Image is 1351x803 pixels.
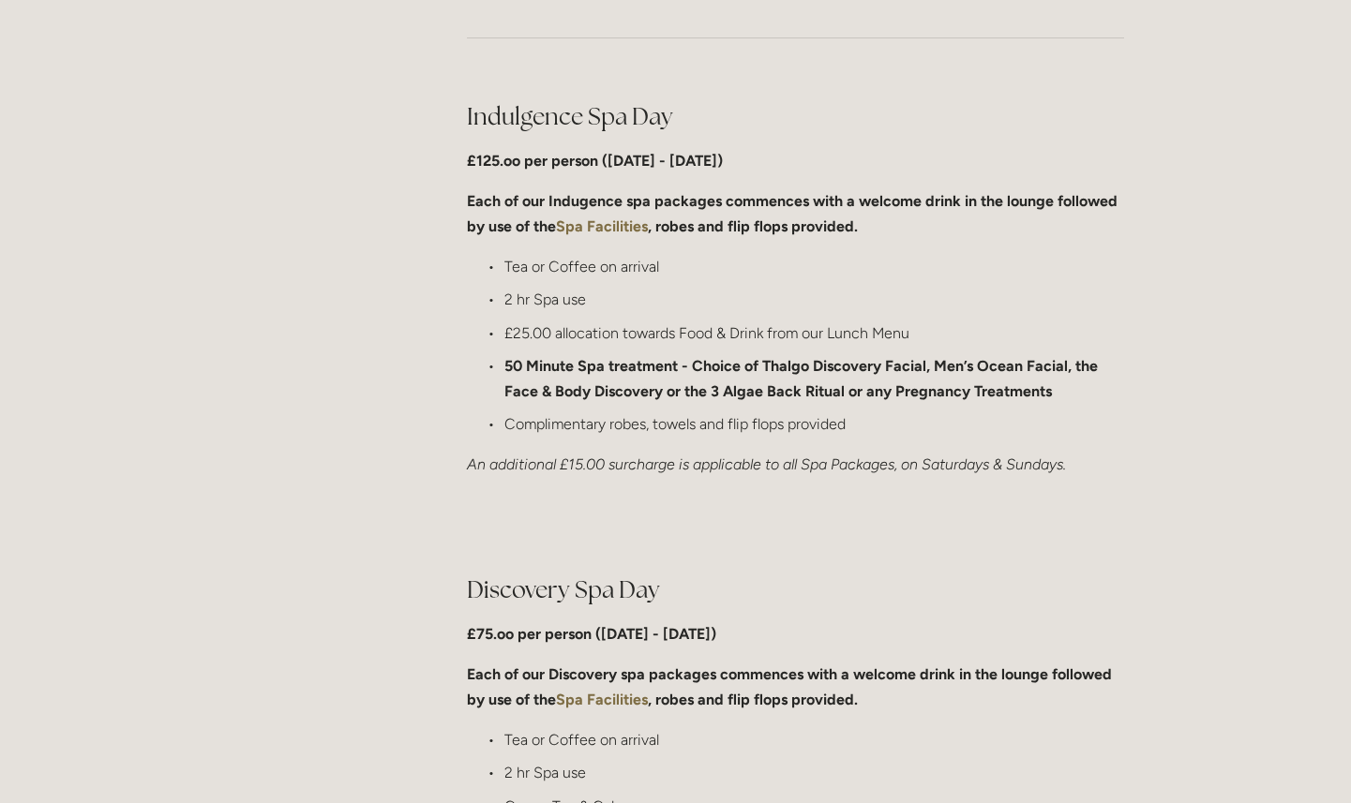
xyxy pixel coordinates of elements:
h2: Discovery Spa Day [467,573,1124,606]
strong: £75.oo per person ([DATE] - [DATE]) [467,625,716,643]
strong: , robes and flip flops provided. [648,217,858,235]
strong: 50 Minute Spa treatment - Choice of Thalgo Discovery Facial, Men’s Ocean Facial, the Face & Body ... [504,357,1102,400]
p: Complimentary robes, towels and flip flops provided [504,411,1124,437]
p: Tea or Coffee on arrival [504,254,1124,279]
p: £25.00 allocation towards Food & Drink from our Lunch Menu [504,320,1124,346]
h2: Indulgence Spa Day [467,100,1124,133]
em: An additional £15.00 surcharge is applicable to all Spa Packages, on Saturdays & Sundays. [467,455,1066,473]
strong: , robes and flip flops provided. [648,691,858,708]
a: Spa Facilities [556,691,648,708]
p: 2 hr Spa use [504,287,1124,312]
a: Spa Facilities [556,217,648,235]
strong: £125.oo per person ([DATE] - [DATE]) [467,152,723,170]
strong: Each of our Indugence spa packages commences with a welcome drink in the lounge followed by use o... [467,192,1121,235]
p: 2 hr Spa use [504,760,1124,785]
strong: Each of our Discovery spa packages commences with a welcome drink in the lounge followed by use o... [467,665,1116,708]
p: Tea or Coffee on arrival [504,727,1124,752]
